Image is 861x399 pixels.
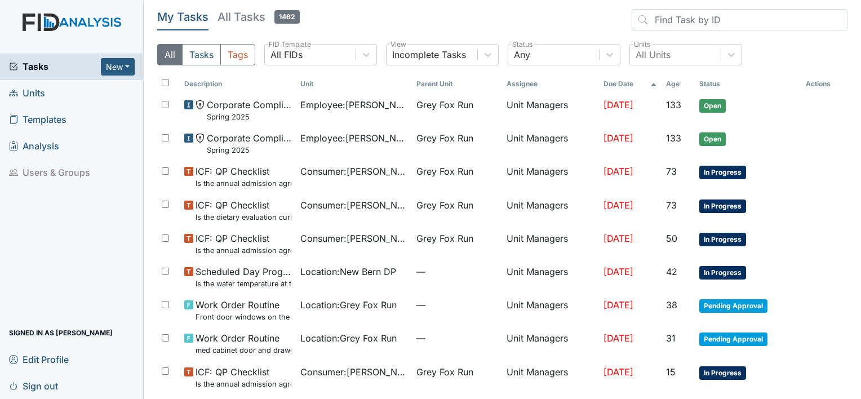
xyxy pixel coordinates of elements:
span: Signed in as [PERSON_NAME] [9,324,113,342]
span: 133 [666,99,681,110]
td: Unit Managers [502,194,599,227]
span: Corporate Compliance Spring 2025 [207,131,291,156]
span: In Progress [699,166,746,179]
span: [DATE] [603,366,633,378]
td: Unit Managers [502,327,599,360]
span: Pending Approval [699,299,767,313]
span: Analysis [9,138,59,155]
span: Sign out [9,377,58,394]
span: In Progress [699,266,746,280]
button: Tasks [182,44,221,65]
span: In Progress [699,366,746,380]
small: Spring 2025 [207,112,291,122]
span: Open [699,132,726,146]
small: Is the water temperature at the kitchen sink between 100 to 110 degrees? [196,278,291,289]
span: Grey Fox Run [416,232,473,245]
td: Unit Managers [502,260,599,294]
th: Toggle SortBy [599,74,662,94]
span: 133 [666,132,681,144]
span: Employee : [PERSON_NAME][GEOGRAPHIC_DATA] [300,98,407,112]
th: Toggle SortBy [180,74,296,94]
th: Toggle SortBy [296,74,412,94]
span: In Progress [699,233,746,246]
small: med cabinet door and drawer [196,345,291,356]
td: Unit Managers [502,227,599,260]
span: ICF: QP Checklist Is the annual admission agreement current? (document the date in the comment se... [196,232,291,256]
span: 73 [666,200,677,211]
span: Open [699,99,726,113]
span: 73 [666,166,677,177]
div: Any [514,48,530,61]
button: Tags [220,44,255,65]
span: — [416,265,498,278]
span: Scheduled Day Program Inspection Is the water temperature at the kitchen sink between 100 to 110 ... [196,265,291,289]
span: — [416,298,498,312]
input: Find Task by ID [632,9,847,30]
small: Front door windows on the door [196,312,291,322]
span: Location : Grey Fox Run [300,331,397,345]
span: Employee : [PERSON_NAME] [300,131,407,145]
span: Location : New Bern DP [300,265,396,278]
span: — [416,331,498,345]
th: Toggle SortBy [412,74,503,94]
small: Is the dietary evaluation current? (document the date in the comment section) [196,212,291,223]
div: All FIDs [270,48,303,61]
span: Consumer : [PERSON_NAME] [300,365,407,379]
span: Templates [9,111,66,128]
button: All [157,44,183,65]
span: Location : Grey Fox Run [300,298,397,312]
div: Incomplete Tasks [392,48,466,61]
span: 1462 [274,10,300,24]
span: 38 [666,299,677,311]
h5: All Tasks [218,9,300,25]
span: Grey Fox Run [416,365,473,379]
a: Tasks [9,60,101,73]
small: Is the annual admission agreement current? (document the date in the comment section) [196,178,291,189]
th: Toggle SortBy [695,74,801,94]
td: Unit Managers [502,160,599,193]
span: 31 [666,333,676,344]
span: Grey Fox Run [416,198,473,212]
span: 50 [666,233,677,244]
td: Unit Managers [502,127,599,160]
span: Corporate Compliance Spring 2025 [207,98,291,122]
small: Is the annual admission agreement current? (document the date in the comment section) [196,379,291,389]
span: Consumer : [PERSON_NAME] [300,232,407,245]
span: Work Order Routine Front door windows on the door [196,298,291,322]
button: New [101,58,135,76]
span: Pending Approval [699,333,767,346]
span: Grey Fox Run [416,131,473,145]
span: [DATE] [603,233,633,244]
span: ICF: QP Checklist Is the annual admission agreement current? (document the date in the comment se... [196,365,291,389]
span: [DATE] [603,299,633,311]
td: Unit Managers [502,361,599,394]
span: Work Order Routine med cabinet door and drawer [196,331,291,356]
th: Assignee [502,74,599,94]
span: [DATE] [603,200,633,211]
th: Actions [801,74,847,94]
span: ICF: QP Checklist Is the dietary evaluation current? (document the date in the comment section) [196,198,291,223]
span: Units [9,85,45,102]
span: Consumer : [PERSON_NAME] [300,198,407,212]
span: Consumer : [PERSON_NAME] [300,165,407,178]
td: Unit Managers [502,294,599,327]
h5: My Tasks [157,9,208,25]
input: Toggle All Rows Selected [162,79,169,86]
small: Spring 2025 [207,145,291,156]
span: Grey Fox Run [416,165,473,178]
span: [DATE] [603,166,633,177]
span: [DATE] [603,99,633,110]
th: Toggle SortBy [662,74,695,94]
td: Unit Managers [502,94,599,127]
span: 42 [666,266,677,277]
span: Grey Fox Run [416,98,473,112]
span: [DATE] [603,266,633,277]
div: All Units [636,48,671,61]
small: Is the annual admission agreement current? (document the date in the comment section) [196,245,291,256]
span: [DATE] [603,132,633,144]
span: [DATE] [603,333,633,344]
span: ICF: QP Checklist Is the annual admission agreement current? (document the date in the comment se... [196,165,291,189]
span: 15 [666,366,676,378]
span: In Progress [699,200,746,213]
